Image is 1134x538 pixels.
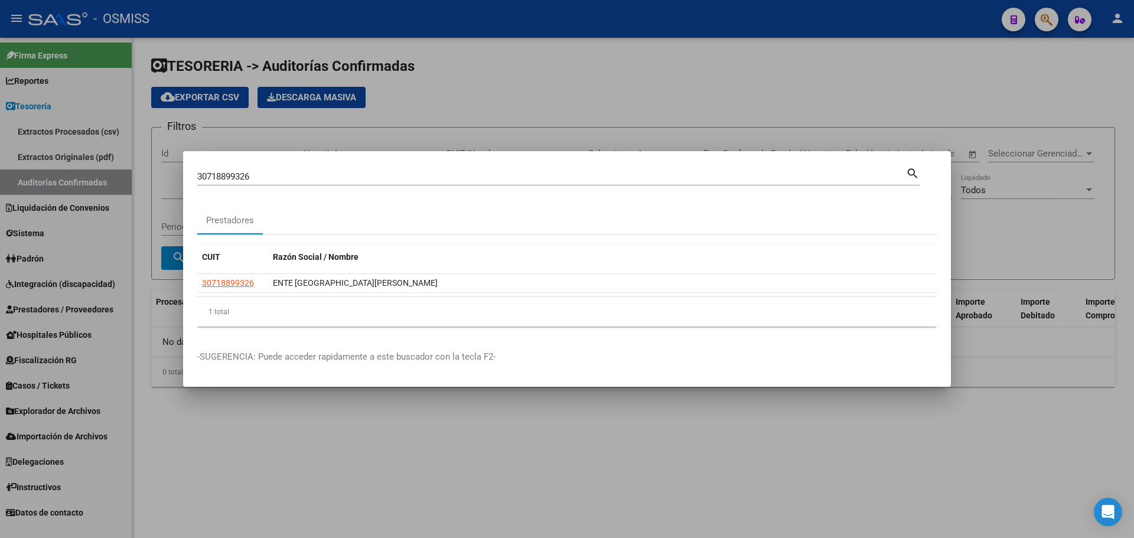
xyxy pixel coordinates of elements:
[197,297,937,327] div: 1 total
[273,252,359,262] span: Razón Social / Nombre
[1094,498,1122,526] div: Open Intercom Messenger
[906,165,920,180] mat-icon: search
[206,214,254,227] div: Prestadores
[202,252,220,262] span: CUIT
[197,350,937,364] p: -SUGERENCIA: Puede acceder rapidamente a este buscador con la tecla F2-
[197,244,268,270] datatable-header-cell: CUIT
[202,278,254,288] span: 30718899326
[268,244,937,270] datatable-header-cell: Razón Social / Nombre
[273,276,932,290] div: ENTE [GEOGRAPHIC_DATA][PERSON_NAME]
